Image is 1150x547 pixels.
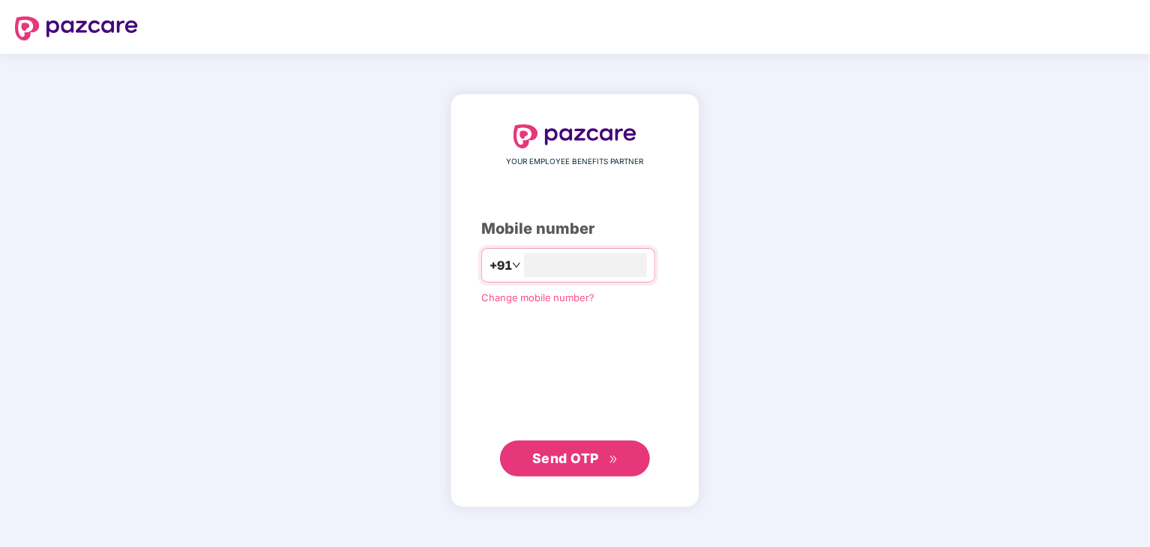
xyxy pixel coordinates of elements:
[481,291,594,303] a: Change mobile number?
[490,256,512,275] span: +91
[609,455,618,465] span: double-right
[512,261,521,270] span: down
[507,156,644,168] span: YOUR EMPLOYEE BENEFITS PARTNER
[532,450,599,466] span: Send OTP
[15,16,138,40] img: logo
[514,124,636,148] img: logo
[481,217,669,241] div: Mobile number
[500,441,650,477] button: Send OTPdouble-right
